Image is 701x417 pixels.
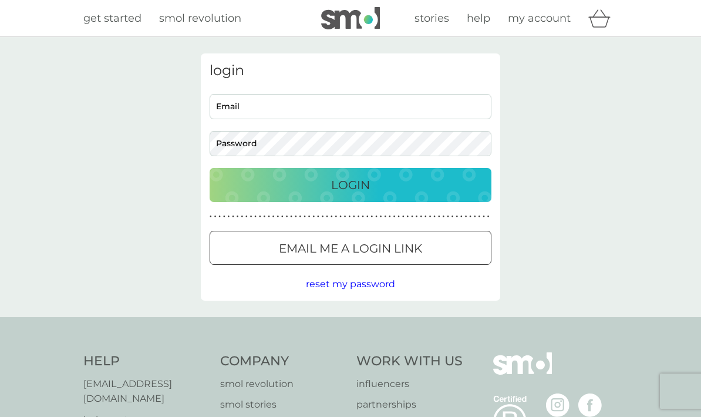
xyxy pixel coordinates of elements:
button: Login [210,168,491,202]
p: ● [312,214,315,220]
p: ● [268,214,270,220]
p: ● [375,214,378,220]
h4: Work With Us [356,352,463,371]
p: ● [286,214,288,220]
p: ● [223,214,225,220]
a: smol revolution [159,10,241,27]
p: ● [416,214,418,220]
button: Email me a login link [210,231,491,265]
p: ● [245,214,248,220]
p: ● [407,214,409,220]
p: ● [295,214,297,220]
button: reset my password [306,277,395,292]
a: get started [83,10,141,27]
p: ● [451,214,454,220]
p: ● [433,214,436,220]
p: ● [214,214,217,220]
p: ● [420,214,422,220]
p: ● [411,214,413,220]
p: ● [447,214,449,220]
h3: login [210,62,491,79]
p: ● [326,214,328,220]
p: ● [317,214,319,220]
p: ● [362,214,364,220]
a: my account [508,10,571,27]
p: ● [299,214,302,220]
span: help [467,12,490,25]
a: help [467,10,490,27]
p: ● [380,214,382,220]
p: ● [393,214,396,220]
p: ● [331,214,333,220]
p: ● [218,214,221,220]
p: ● [438,214,440,220]
p: ● [348,214,350,220]
a: [EMAIL_ADDRESS][DOMAIN_NAME] [83,376,208,406]
a: smol stories [220,397,345,412]
a: stories [414,10,449,27]
p: ● [254,214,257,220]
span: reset my password [306,278,395,290]
p: ● [237,214,239,220]
p: ● [474,214,476,220]
div: basket [588,6,618,30]
img: visit the smol Instagram page [546,394,569,417]
p: ● [272,214,275,220]
p: ● [469,214,471,220]
p: ● [259,214,261,220]
p: ● [304,214,306,220]
p: ● [465,214,467,220]
p: ● [371,214,373,220]
p: ● [264,214,266,220]
span: get started [83,12,141,25]
p: ● [487,214,490,220]
span: stories [414,12,449,25]
p: ● [339,214,342,220]
p: ● [290,214,292,220]
p: ● [232,214,234,220]
p: ● [322,214,324,220]
p: ● [281,214,284,220]
img: smol [321,7,380,29]
h4: Help [83,352,208,371]
p: ● [353,214,355,220]
p: ● [402,214,405,220]
a: influencers [356,376,463,392]
span: smol revolution [159,12,241,25]
img: visit the smol Facebook page [578,394,602,417]
p: ● [344,214,346,220]
p: Email me a login link [279,239,422,258]
p: ● [277,214,279,220]
p: ● [389,214,391,220]
p: ● [366,214,369,220]
p: ● [241,214,243,220]
p: ● [210,214,212,220]
p: ● [483,214,485,220]
p: ● [335,214,338,220]
p: ● [443,214,445,220]
p: ● [429,214,432,220]
p: ● [424,214,427,220]
h4: Company [220,352,345,371]
a: partnerships [356,397,463,412]
p: ● [460,214,463,220]
a: smol revolution [220,376,345,392]
p: ● [456,214,458,220]
span: my account [508,12,571,25]
p: ● [250,214,252,220]
p: ● [478,214,481,220]
p: ● [228,214,230,220]
p: ● [308,214,311,220]
p: ● [358,214,360,220]
img: smol [493,352,552,392]
p: ● [384,214,386,220]
p: Login [331,176,370,194]
p: ● [397,214,400,220]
